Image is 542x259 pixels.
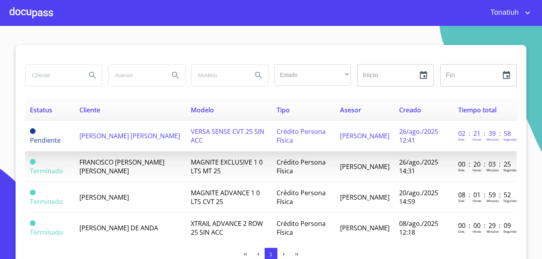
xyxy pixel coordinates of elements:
span: [PERSON_NAME] DE ANDA [79,224,158,232]
span: 1 [269,251,272,257]
span: Crédito Persona Física [277,219,326,237]
span: Modelo [191,106,214,114]
span: Tipo [277,106,290,114]
p: Minutos [487,198,499,203]
div: ​ [274,64,351,86]
span: Terminado [30,190,36,195]
span: Terminado [30,220,36,226]
button: account of current user [485,6,532,19]
p: Segundos [503,198,518,203]
p: Dias [458,168,465,172]
span: Terminado [30,228,63,237]
p: Horas [473,198,481,203]
span: Estatus [30,106,52,114]
p: 00 : 00 : 29 : 09 [458,221,512,230]
p: Horas [473,229,481,233]
p: Minutos [487,168,499,172]
p: 00 : 20 : 03 : 25 [458,160,512,169]
p: Segundos [503,229,518,233]
span: 08/ago./2025 12:18 [399,219,438,237]
span: XTRAIL ADVANCE 2 ROW 25 SIN ACC [191,219,263,237]
p: Dias [458,137,465,141]
p: Segundos [503,137,518,141]
input: search [26,65,80,86]
span: Creado [399,106,421,114]
span: Terminado [30,167,63,175]
button: Search [83,66,102,85]
span: 26/ago./2025 14:31 [399,158,438,175]
p: 08 : 01 : 59 : 52 [458,190,512,199]
span: Pendiente [30,128,36,134]
input: search [109,65,163,86]
span: Terminado [30,197,63,206]
p: Segundos [503,168,518,172]
span: [PERSON_NAME] [340,193,390,202]
span: [PERSON_NAME] [340,131,390,140]
span: [PERSON_NAME] [79,193,129,202]
span: Crédito Persona Física [277,127,326,145]
p: Minutos [487,137,499,141]
button: Search [166,66,185,85]
span: Cliente [79,106,100,114]
span: 20/ago./2025 14:59 [399,188,438,206]
span: Crédito Persona Física [277,158,326,175]
p: Horas [473,168,481,172]
span: Crédito Persona Física [277,188,326,206]
span: Tonatiuh [485,6,523,19]
span: FRANCISCO [PERSON_NAME] [PERSON_NAME] [79,158,164,175]
span: [PERSON_NAME] [340,224,390,232]
p: 02 : 21 : 39 : 58 [458,129,512,138]
span: MAGNITE ADVANCE 1 0 LTS CVT 25 [191,188,260,206]
span: Terminado [30,159,36,165]
span: Tiempo total [458,106,497,114]
input: search [192,65,246,86]
p: Minutos [487,229,499,233]
p: Dias [458,198,465,203]
span: MAGNITE EXCLUSIVE 1 0 LTS MT 25 [191,158,263,175]
span: 26/ago./2025 12:41 [399,127,438,145]
span: [PERSON_NAME] [PERSON_NAME] [79,131,180,140]
span: Pendiente [30,136,61,145]
p: Horas [473,137,481,141]
button: Search [249,66,268,85]
p: Dias [458,229,465,233]
span: VERSA SENSE CVT 25 SIN ACC [191,127,264,145]
span: [PERSON_NAME] [340,162,390,171]
span: Asesor [340,106,361,114]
